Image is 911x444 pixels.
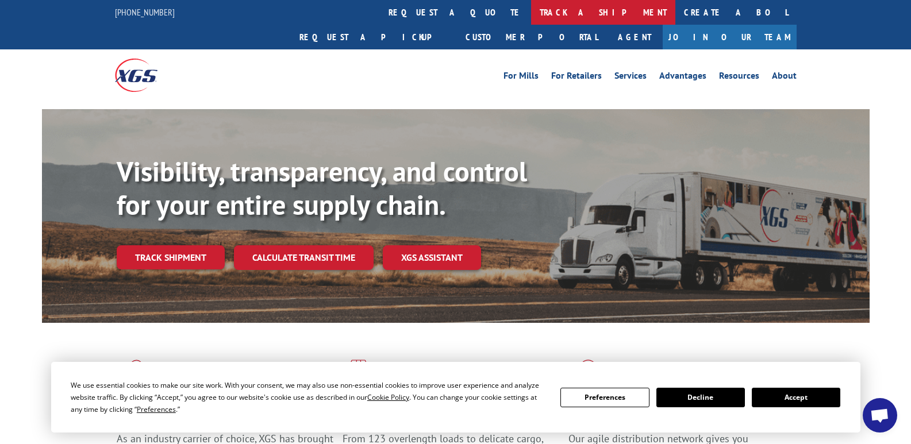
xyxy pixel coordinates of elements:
a: Request a pickup [291,25,457,49]
button: Preferences [560,388,649,407]
span: Cookie Policy [367,392,409,402]
button: Accept [752,388,840,407]
span: Preferences [137,404,176,414]
img: xgs-icon-total-supply-chain-intelligence-red [117,360,152,389]
a: For Mills [503,71,539,84]
div: Cookie Consent Prompt [51,362,860,433]
a: Calculate transit time [234,245,374,270]
a: Agent [606,25,663,49]
a: Resources [719,71,759,84]
a: XGS ASSISTANT [383,245,481,270]
a: Customer Portal [457,25,606,49]
a: For Retailers [551,71,602,84]
button: Decline [656,388,745,407]
div: We use essential cookies to make our site work. With your consent, we may also use non-essential ... [71,379,547,415]
a: Join Our Team [663,25,797,49]
img: xgs-icon-focused-on-flooring-red [343,360,370,389]
a: Advantages [659,71,706,84]
b: Visibility, transparency, and control for your entire supply chain. [117,153,527,222]
a: [PHONE_NUMBER] [115,6,175,18]
div: Open chat [863,398,897,433]
img: xgs-icon-flagship-distribution-model-red [568,360,608,389]
a: About [772,71,797,84]
a: Services [614,71,647,84]
a: Track shipment [117,245,225,269]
